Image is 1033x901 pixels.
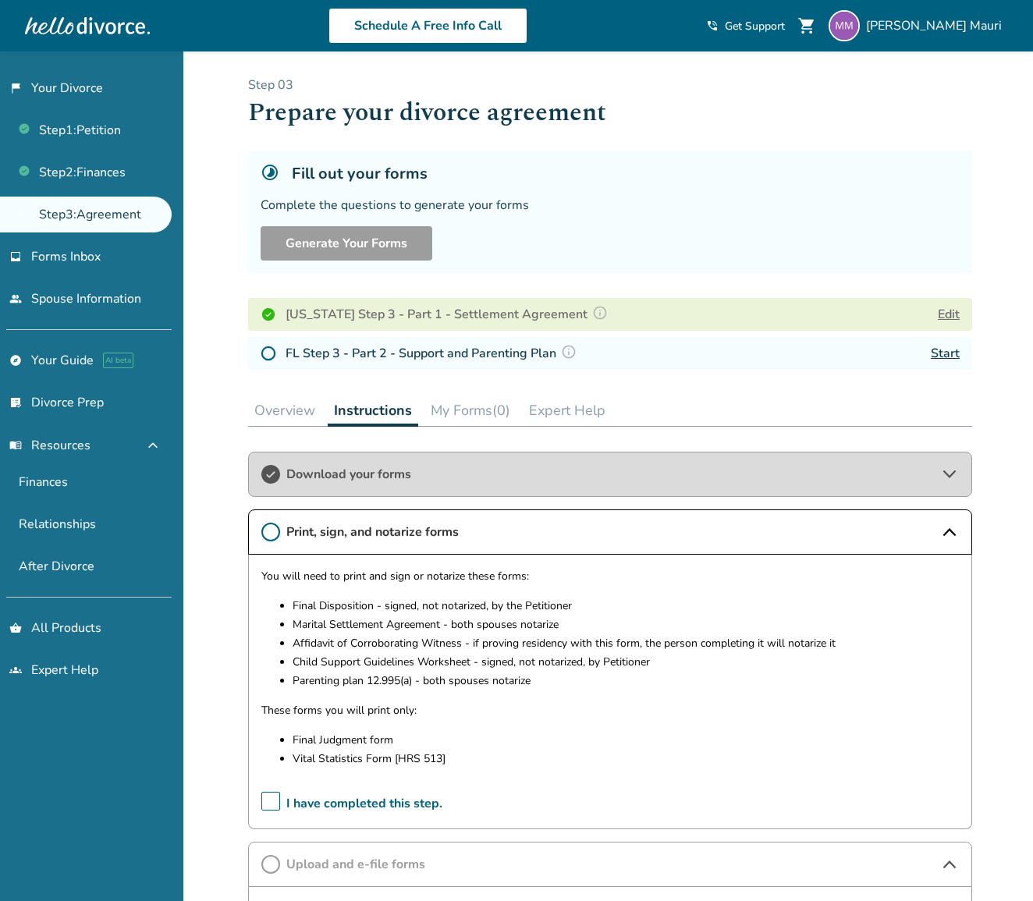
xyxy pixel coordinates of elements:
[293,750,959,768] p: Vital Statistics Form [HRS 513]
[31,248,101,265] span: Forms Inbox
[866,17,1008,34] span: [PERSON_NAME] Mauri
[293,731,959,750] p: Final Judgment form
[328,395,418,427] button: Instructions
[286,856,934,873] span: Upload and e-file forms
[292,163,428,184] h5: Fill out your forms
[286,343,581,364] h4: FL Step 3 - Part 2 - Support and Parenting Plan
[706,19,785,34] a: phone_in_talkGet Support
[261,346,276,361] img: Not Started
[9,250,22,263] span: inbox
[261,226,432,261] button: Generate Your Forms
[286,466,934,483] span: Download your forms
[144,436,162,455] span: expand_less
[523,395,612,426] button: Expert Help
[286,304,612,325] h4: [US_STATE] Step 3 - Part 1 - Settlement Agreement
[261,792,442,816] span: I have completed this step.
[103,353,133,368] span: AI beta
[248,94,972,132] h1: Prepare your divorce agreement
[797,16,816,35] span: shopping_cart
[424,395,516,426] button: My Forms(0)
[9,622,22,634] span: shopping_basket
[328,8,527,44] a: Schedule A Free Info Call
[561,344,577,360] img: Question Mark
[9,354,22,367] span: explore
[248,76,972,94] p: Step 0 3
[931,345,960,362] a: Start
[9,82,22,94] span: flag_2
[293,597,959,615] p: Final Disposition - signed, not notarized, by the Petitioner
[9,439,22,452] span: menu_book
[261,197,960,214] div: Complete the questions to generate your forms
[592,305,608,321] img: Question Mark
[955,826,1033,901] iframe: Chat Widget
[9,664,22,676] span: groups
[248,395,321,426] button: Overview
[829,10,860,41] img: michelle.dowd@outlook.com
[725,19,785,34] span: Get Support
[9,396,22,409] span: list_alt_check
[293,653,959,672] p: Child Support Guidelines Worksheet - signed, not notarized, by Petitioner
[293,615,959,634] p: Marital Settlement Agreement - both spouses notarize
[9,437,91,454] span: Resources
[293,672,959,690] p: Parenting plan 12.995(a) - both spouses notarize
[261,307,276,322] img: Completed
[286,523,934,541] span: Print, sign, and notarize forms
[706,20,719,32] span: phone_in_talk
[261,567,959,586] p: You will need to print and sign or notarize these forms:
[938,305,960,324] button: Edit
[293,634,959,653] p: Affidavit of Corroborating Witness - if proving residency with this form, the person completing i...
[9,293,22,305] span: people
[261,701,959,720] p: These forms you will print only:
